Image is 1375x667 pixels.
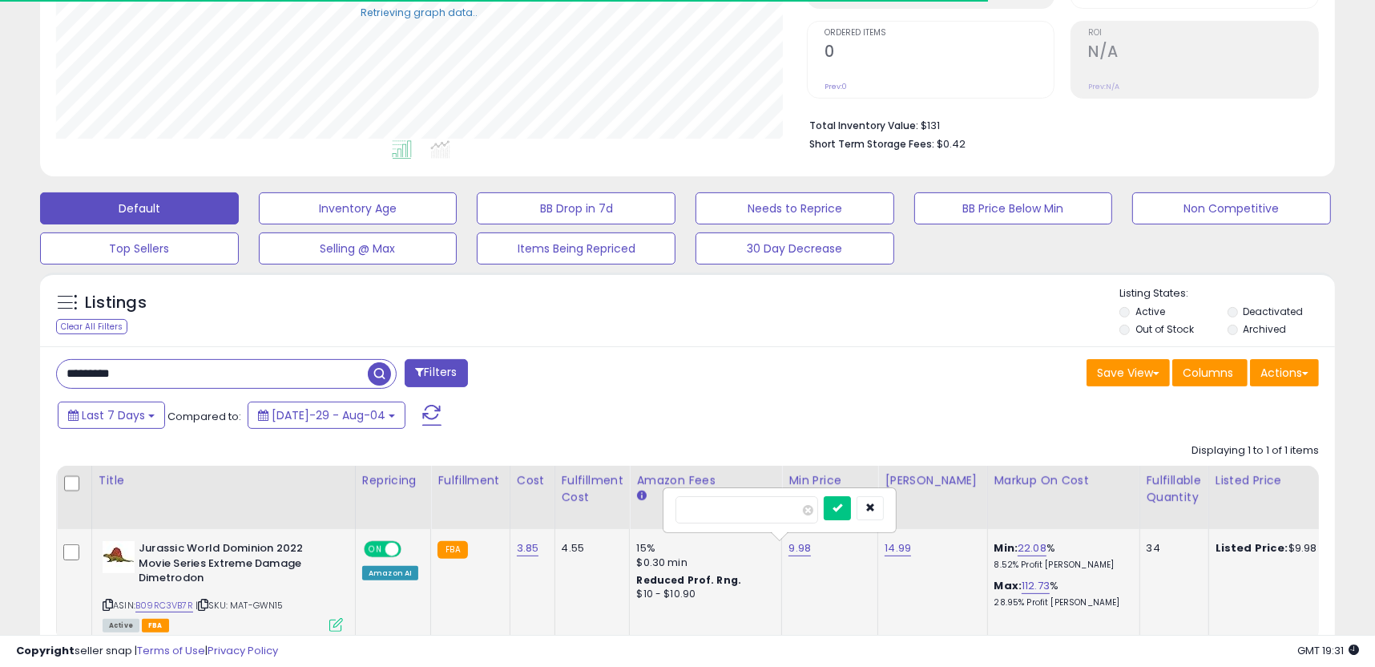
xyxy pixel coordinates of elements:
[885,472,980,489] div: [PERSON_NAME]
[477,192,675,224] button: BB Drop in 7d
[16,644,278,659] div: seller snap | |
[517,472,548,489] div: Cost
[987,466,1139,529] th: The percentage added to the cost of goods (COGS) that forms the calculator for Min & Max prices.
[696,192,894,224] button: Needs to Reprice
[994,541,1127,571] div: %
[16,643,75,658] strong: Copyright
[365,543,385,556] span: ON
[1018,540,1046,556] a: 22.08
[167,409,241,424] span: Compared to:
[40,192,239,224] button: Default
[994,578,1022,593] b: Max:
[636,541,769,556] div: 15%
[914,192,1113,224] button: BB Price Below Min
[1088,82,1119,91] small: Prev: N/A
[562,472,623,506] div: Fulfillment Cost
[1088,29,1318,38] span: ROI
[994,472,1133,489] div: Markup on Cost
[58,402,165,429] button: Last 7 Days
[1147,472,1202,506] div: Fulfillable Quantity
[1147,541,1196,556] div: 34
[636,472,775,489] div: Amazon Fees
[1192,443,1319,459] div: Displaying 1 to 1 of 1 items
[259,192,458,224] button: Inventory Age
[517,540,539,556] a: 3.85
[272,407,385,423] span: [DATE]-29 - Aug-04
[1244,322,1287,336] label: Archived
[399,543,425,556] span: OFF
[788,540,811,556] a: 9.98
[135,599,193,612] a: B09RC3VB7R
[994,579,1127,608] div: %
[1087,359,1170,386] button: Save View
[56,319,127,334] div: Clear All Filters
[994,560,1127,571] p: 8.52% Profit [PERSON_NAME]
[825,82,847,91] small: Prev: 0
[196,599,284,612] span: | SKU: MAT-GWN15
[788,472,871,489] div: Min Price
[825,29,1054,38] span: Ordered Items
[1216,472,1354,489] div: Listed Price
[137,643,205,658] a: Terms of Use
[1216,540,1288,556] b: Listed Price:
[259,232,458,265] button: Selling @ Max
[1172,359,1248,386] button: Columns
[82,407,145,423] span: Last 7 Days
[437,472,502,489] div: Fulfillment
[1297,643,1359,658] span: 2025-08-12 19:31 GMT
[636,573,741,587] b: Reduced Prof. Rng.
[1216,541,1349,556] div: $9.98
[1088,42,1318,64] h2: N/A
[85,292,147,314] h5: Listings
[405,359,467,387] button: Filters
[1119,286,1334,301] p: Listing States:
[362,472,424,489] div: Repricing
[1132,192,1331,224] button: Non Competitive
[103,541,135,573] img: 41drW2EkgIL._SL40_.jpg
[636,588,769,601] div: $10 - $10.90
[1250,359,1319,386] button: Actions
[636,489,646,503] small: Amazon Fees.
[562,541,618,556] div: 4.55
[1135,305,1165,318] label: Active
[99,472,349,489] div: Title
[477,232,675,265] button: Items Being Repriced
[1183,365,1233,381] span: Columns
[139,541,333,590] b: Jurassic World Dominion 2022 Movie Series Extreme Damage Dimetrodon
[103,619,139,633] span: All listings currently available for purchase on Amazon
[937,136,966,152] span: $0.42
[809,137,934,151] b: Short Term Storage Fees:
[994,597,1127,608] p: 28.95% Profit [PERSON_NAME]
[142,619,169,633] span: FBA
[40,232,239,265] button: Top Sellers
[825,42,1054,64] h2: 0
[636,556,769,570] div: $0.30 min
[994,540,1018,556] b: Min:
[437,541,467,559] small: FBA
[208,643,278,658] a: Privacy Policy
[248,402,405,429] button: [DATE]-29 - Aug-04
[1135,322,1194,336] label: Out of Stock
[361,5,478,19] div: Retrieving graph data..
[1022,578,1050,594] a: 112.73
[103,541,343,630] div: ASIN:
[1244,305,1304,318] label: Deactivated
[809,115,1307,134] li: $131
[885,540,911,556] a: 14.99
[362,566,418,580] div: Amazon AI
[696,232,894,265] button: 30 Day Decrease
[809,119,918,132] b: Total Inventory Value:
